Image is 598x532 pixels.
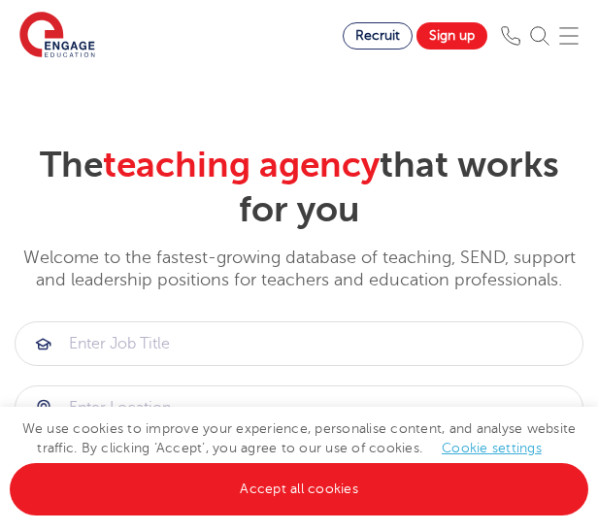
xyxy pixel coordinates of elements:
[15,321,583,366] div: Submit
[15,247,583,292] p: Welcome to the fastest-growing database of teaching, SEND, support and leadership positions for t...
[416,22,487,50] a: Sign up
[559,26,579,46] img: Mobile Menu
[343,22,413,50] a: Recruit
[10,463,588,515] a: Accept all cookies
[530,26,549,46] img: Search
[16,322,582,365] input: Submit
[442,441,542,455] a: Cookie settings
[15,143,583,232] h2: The that works for you
[501,26,520,46] img: Phone
[15,385,583,430] div: Submit
[16,386,582,429] input: Submit
[103,145,380,184] span: teaching agency
[355,28,400,43] span: Recruit
[10,421,588,496] span: We use cookies to improve your experience, personalise content, and analyse website traffic. By c...
[19,12,95,60] img: Engage Education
